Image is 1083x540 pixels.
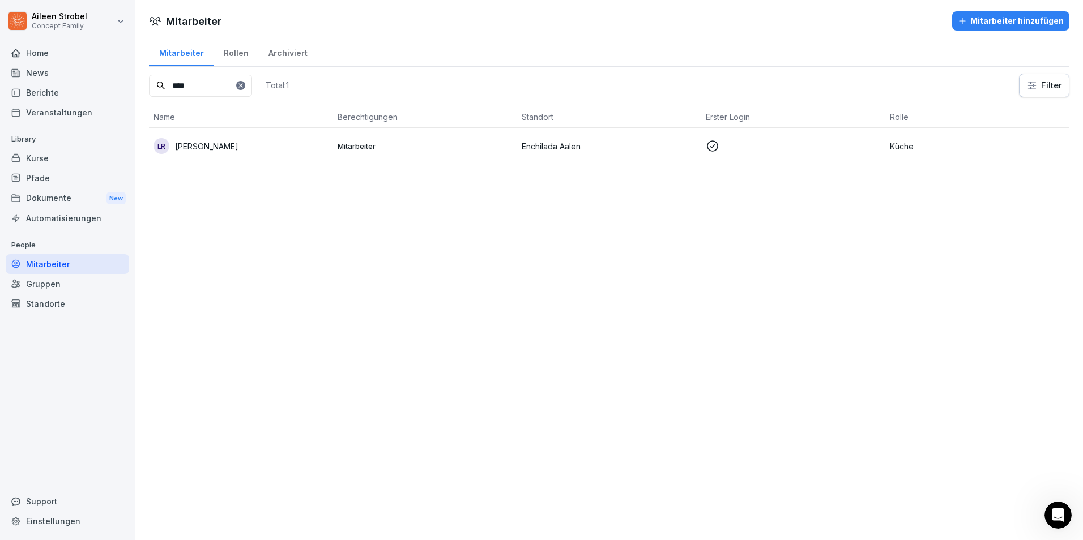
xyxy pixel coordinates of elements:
a: Veranstaltungen [6,102,129,122]
div: Ziar [40,93,56,105]
h1: Mitarbeiter [166,14,221,29]
div: LR [154,138,169,154]
p: People [6,236,129,254]
div: New [106,192,126,205]
button: Mitarbeiter hinzufügen [952,11,1069,31]
p: Enchilada Aalen [522,140,697,152]
div: Support [6,491,129,511]
span: Home [45,382,68,389]
a: Archiviert [258,37,317,66]
a: DokumenteNew [6,188,129,209]
p: [PERSON_NAME] [175,140,238,152]
button: Nachrichten [113,353,227,398]
a: Automatisierungen [6,208,129,228]
th: Standort [517,106,701,128]
a: Kurse [6,148,129,168]
a: Gruppen [6,274,129,294]
th: Name [149,106,333,128]
a: News [6,63,129,83]
div: • Vor 5 Std [58,51,99,63]
a: Home [6,43,129,63]
span: Nachrichten [143,382,197,389]
p: Concept Family [32,22,87,30]
a: Standorte [6,294,129,314]
div: Mitarbeiter hinzufügen [958,15,1064,27]
h1: Nachrichten [78,5,152,24]
div: Dokumente [6,188,129,209]
button: Sende uns eine Nachricht [38,298,189,321]
span: Hallo [PERSON_NAME] 👋 Willkommen in Bounti 🙌 Schaue dich um! Wenn du Fragen hast, antworte einfac... [40,82,571,91]
button: Filter [1020,74,1069,97]
iframe: Intercom live chat [1044,502,1072,529]
th: Berechtigungen [333,106,517,128]
p: Küche [890,140,1065,152]
th: Erster Login [701,106,885,128]
a: Einstellungen [6,511,129,531]
div: Ziar [40,51,56,63]
a: Pfade [6,168,129,188]
p: Mitarbeiter [338,141,513,151]
div: Schließen [199,5,219,25]
p: Library [6,130,129,148]
span: [PERSON_NAME], Das ist mir leider nicht möglich, können Sie mir die Adminrechte vergeben? [40,40,412,49]
div: • Vor 5W [58,93,91,105]
a: Mitarbeiter [149,37,214,66]
a: Rollen [214,37,258,66]
a: Berichte [6,83,129,102]
a: Mitarbeiter [6,254,129,274]
img: Profile image for Ziar [13,82,36,104]
div: Filter [1026,80,1062,91]
th: Rolle [885,106,1069,128]
p: Aileen Strobel [32,12,87,22]
img: Profile image for Ziar [13,40,36,62]
p: Total: 1 [266,80,289,91]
